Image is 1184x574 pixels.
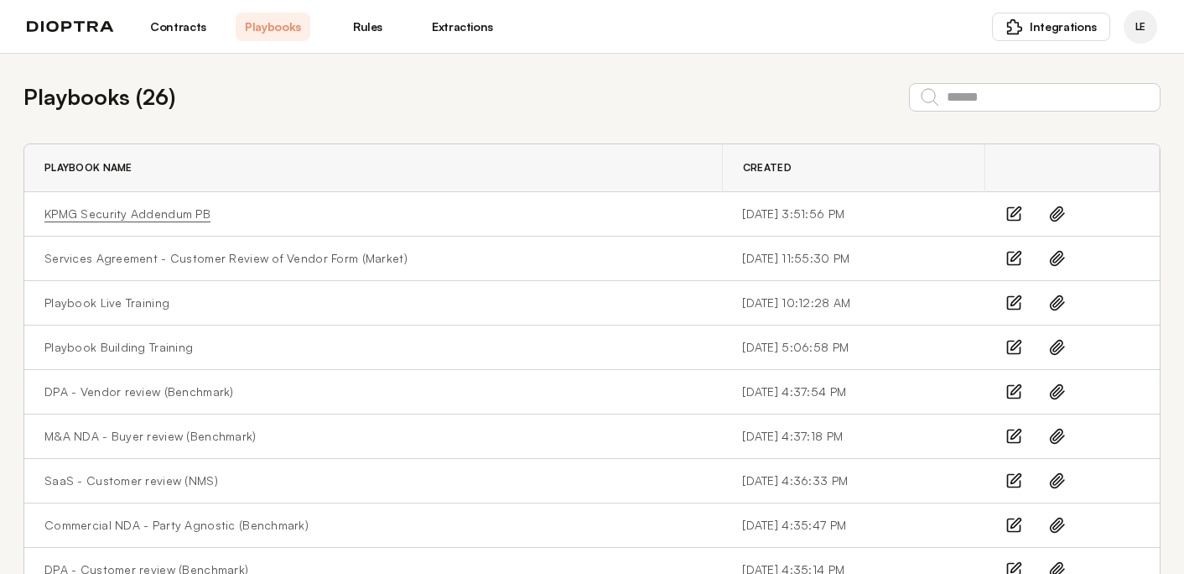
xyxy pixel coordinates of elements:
[44,161,132,175] span: Playbook Name
[44,206,210,222] a: KPMG Security Addendum PB
[44,384,234,400] a: DPA - Vendor review (Benchmark)
[330,13,405,41] a: Rules
[743,161,792,175] span: Created
[44,428,257,445] a: M&A NDA - Buyer review (Benchmark)
[44,472,218,489] a: SaaS - Customer review (NMS)
[44,339,193,356] a: Playbook Building Training
[722,237,984,281] td: [DATE] 11:55:30 PM
[722,504,984,548] td: [DATE] 4:35:47 PM
[236,13,310,41] a: Playbooks
[44,517,309,534] a: Commercial NDA - Party Agnostic (Benchmark)
[1135,20,1145,34] span: LE
[722,281,984,326] td: [DATE] 10:12:28 AM
[44,250,408,267] a: Services Agreement - Customer Review of Vendor Form (Market)
[27,21,114,33] img: logo
[23,81,175,113] h2: Playbooks ( 26 )
[722,326,984,370] td: [DATE] 5:06:58 PM
[44,295,169,311] a: Playbook Live Training
[425,13,500,41] a: Extractions
[1006,18,1023,35] img: puzzle
[1124,10,1157,44] div: Laurie Ehrlich
[722,370,984,415] td: [DATE] 4:37:54 PM
[141,13,216,41] a: Contracts
[722,192,984,237] td: [DATE] 3:51:56 PM
[722,415,984,459] td: [DATE] 4:37:18 PM
[1030,18,1097,35] span: Integrations
[722,459,984,504] td: [DATE] 4:36:33 PM
[992,13,1110,41] button: Integrations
